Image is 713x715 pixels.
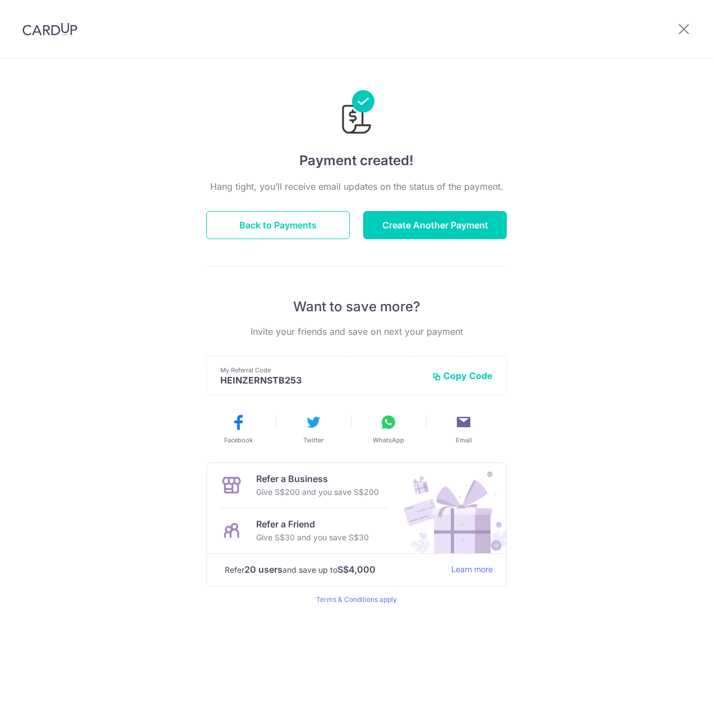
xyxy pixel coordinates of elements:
img: CardUp [22,22,77,36]
p: Give S$30 and you save S$30 [256,531,369,544]
p: Want to save more? [206,298,507,316]
button: Copy Code [432,370,493,381]
p: Refer and save up to [225,563,442,577]
h4: Payment created! [206,151,507,171]
span: Email [456,436,472,445]
img: Refer [393,463,506,553]
button: WhatsApp [355,413,422,445]
p: Refer a Friend [256,517,369,531]
p: Invite your friends and save on next your payment [206,325,507,338]
a: Learn more [451,563,493,577]
strong: 20 users [244,563,283,576]
p: Hang tight, you’ll receive email updates on the status of the payment. [206,180,507,193]
button: Facebook [205,413,271,445]
button: Email [430,413,497,445]
button: Back to Payments [206,211,350,239]
img: Payments [339,90,374,137]
p: My Referral Code [220,366,423,375]
span: Twitter [303,436,323,445]
button: Create Another Payment [363,211,507,239]
span: WhatsApp [373,436,404,445]
span: Facebook [224,436,253,445]
strong: S$4,000 [337,563,376,576]
p: Give S$200 and you save S$200 [256,485,379,499]
p: Refer a Business [256,472,379,485]
p: HEINZERNSTB253 [220,375,423,386]
button: Twitter [280,413,346,445]
a: Terms & Conditions apply [316,595,397,604]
